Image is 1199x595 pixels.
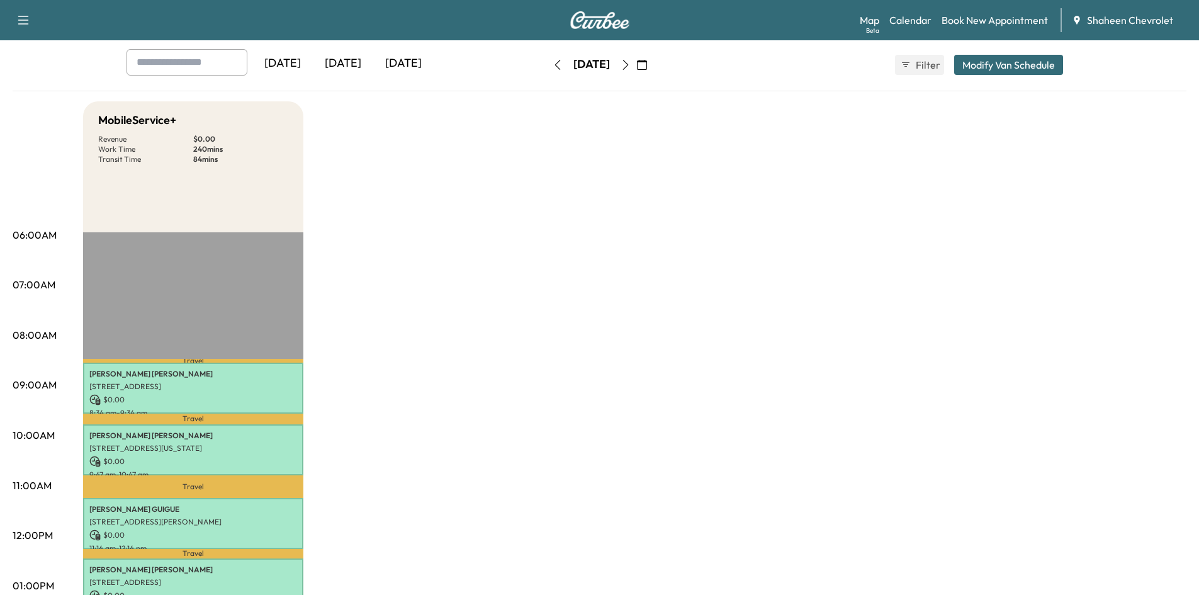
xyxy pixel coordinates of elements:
a: Calendar [889,13,932,28]
button: Modify Van Schedule [954,55,1063,75]
p: [PERSON_NAME] [PERSON_NAME] [89,369,297,379]
h5: MobileService+ [98,111,176,129]
a: MapBeta [860,13,879,28]
p: [STREET_ADDRESS] [89,382,297,392]
p: 240 mins [193,144,288,154]
p: [PERSON_NAME] [PERSON_NAME] [89,431,297,441]
p: Travel [83,475,303,498]
p: 07:00AM [13,277,55,292]
button: Filter [895,55,944,75]
p: $ 0.00 [193,134,288,144]
img: Curbee Logo [570,11,630,29]
p: 9:47 am - 10:47 am [89,470,297,480]
p: $ 0.00 [89,456,297,467]
p: 01:00PM [13,578,54,593]
p: 12:00PM [13,528,53,543]
p: Travel [83,359,303,362]
p: Travel [83,414,303,424]
p: Work Time [98,144,193,154]
p: 08:00AM [13,327,57,343]
p: $ 0.00 [89,394,297,405]
p: 11:14 am - 12:14 pm [89,543,297,553]
p: [STREET_ADDRESS][PERSON_NAME] [89,517,297,527]
p: [PERSON_NAME] GUIGUE [89,504,297,514]
p: Travel [83,549,303,558]
p: Revenue [98,134,193,144]
p: 8:34 am - 9:34 am [89,408,297,418]
p: 84 mins [193,154,288,164]
p: 10:00AM [13,428,55,443]
p: 09:00AM [13,377,57,392]
p: [PERSON_NAME] [PERSON_NAME] [89,565,297,575]
div: [DATE] [373,49,434,78]
p: 06:00AM [13,227,57,242]
span: Filter [916,57,938,72]
a: Book New Appointment [942,13,1048,28]
div: [DATE] [573,57,610,72]
p: [STREET_ADDRESS][US_STATE] [89,443,297,453]
p: $ 0.00 [89,530,297,541]
div: [DATE] [313,49,373,78]
span: Shaheen Chevrolet [1087,13,1173,28]
p: [STREET_ADDRESS] [89,577,297,587]
div: Beta [866,26,879,35]
div: [DATE] [252,49,313,78]
p: 11:00AM [13,478,52,493]
p: Transit Time [98,154,193,164]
